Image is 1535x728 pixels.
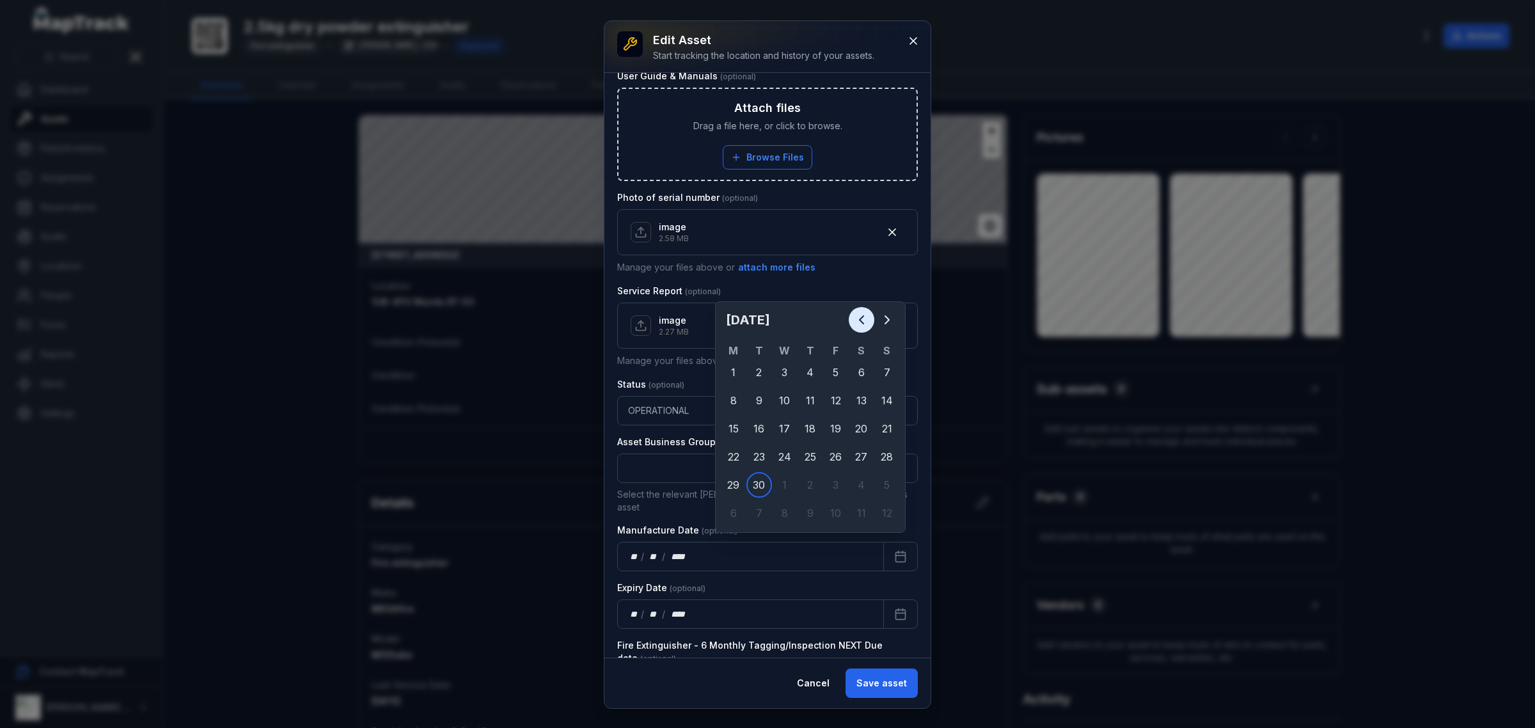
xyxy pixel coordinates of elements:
div: 18 [798,416,823,441]
div: Monday 15 September 2025 [721,416,746,441]
th: S [874,343,900,358]
div: Sunday 21 September 2025 [874,416,900,441]
div: 26 [823,444,849,470]
div: 16 [746,416,772,441]
div: 6 [721,500,746,526]
div: 30 [746,472,772,498]
p: 2.27 MB [659,327,689,337]
p: Select the relevant [PERSON_NAME] Air Business Department for this asset [617,488,918,514]
div: Friday 12 September 2025 [823,388,849,413]
p: image [659,221,689,233]
div: Monday 22 September 2025 [721,444,746,470]
div: 24 [772,444,798,470]
div: Monday 1 September 2025 [721,360,746,385]
th: T [746,343,772,358]
div: 4 [849,472,874,498]
div: 11 [849,500,874,526]
th: W [772,343,798,358]
div: Friday 26 September 2025 [823,444,849,470]
label: Photo of serial number [617,191,758,204]
div: Sunday 12 October 2025 [874,500,900,526]
div: 23 [746,444,772,470]
div: 10 [772,388,798,413]
div: Monday 8 September 2025 [721,388,746,413]
p: 2.58 MB [659,233,689,244]
h2: [DATE] [726,311,849,329]
div: Friday 10 October 2025 [823,500,849,526]
div: 2 [746,360,772,385]
label: User Guide & Manuals [617,70,756,83]
h3: Edit asset [653,31,874,49]
div: 14 [874,388,900,413]
div: Monday 6 October 2025 [721,500,746,526]
div: 20 [849,416,874,441]
button: attach more files [737,260,816,274]
div: 13 [849,388,874,413]
div: Wednesday 3 September 2025 [772,360,798,385]
button: Calendar [883,599,918,629]
div: 10 [823,500,849,526]
div: Monday 29 September 2025 [721,472,746,498]
button: Calendar [883,542,918,571]
p: Manage your files above or [617,260,918,274]
div: 3 [772,360,798,385]
div: / [641,608,645,621]
div: 22 [721,444,746,470]
div: 12 [823,388,849,413]
div: 19 [823,416,849,441]
div: Thursday 25 September 2025 [798,444,823,470]
div: 9 [746,388,772,413]
div: Saturday 4 October 2025 [849,472,874,498]
th: F [823,343,849,358]
div: Tuesday 23 September 2025 [746,444,772,470]
div: 7 [874,360,900,385]
div: Thursday 4 September 2025 [798,360,823,385]
div: 29 [721,472,746,498]
div: 4 [798,360,823,385]
div: Wednesday 17 September 2025 [772,416,798,441]
div: 21 [874,416,900,441]
span: Drag a file here, or click to browse. [693,120,842,132]
div: Saturday 27 September 2025 [849,444,874,470]
button: Save asset [846,669,918,698]
div: 8 [721,388,746,413]
div: Sunday 28 September 2025 [874,444,900,470]
div: Friday 19 September 2025 [823,416,849,441]
div: Wednesday 8 October 2025 [772,500,798,526]
div: day, [628,608,641,621]
div: / [662,550,666,563]
table: September 2025 [721,343,900,527]
p: image [659,314,689,327]
div: 5 [874,472,900,498]
div: Thursday 2 October 2025 [798,472,823,498]
label: Fire Extinguisher - 6 Monthly Tagging/Inspection NEXT Due date [617,639,918,665]
div: / [641,550,645,563]
div: Start tracking the location and history of your assets. [653,49,874,62]
div: Tuesday 7 October 2025 [746,500,772,526]
div: Today, Tuesday 30 September 2025 [746,472,772,498]
div: 11 [798,388,823,413]
button: Cancel [786,669,840,698]
div: day, [628,550,641,563]
div: 25 [798,444,823,470]
div: Tuesday 16 September 2025 [746,416,772,441]
label: Service Report [617,285,721,297]
div: Tuesday 9 September 2025 [746,388,772,413]
div: 1 [772,472,798,498]
div: 27 [849,444,874,470]
label: Expiry Date [617,582,705,594]
div: 2 [798,472,823,498]
th: S [849,343,874,358]
label: Manufacture Date [617,524,737,537]
div: Wednesday 24 September 2025 [772,444,798,470]
div: Wednesday 10 September 2025 [772,388,798,413]
div: Saturday 13 September 2025 [849,388,874,413]
div: Wednesday 1 October 2025 [772,472,798,498]
div: Calendar [721,307,900,527]
div: / [662,608,666,621]
div: 8 [772,500,798,526]
div: 9 [798,500,823,526]
div: Saturday 20 September 2025 [849,416,874,441]
div: 12 [874,500,900,526]
div: 15 [721,416,746,441]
